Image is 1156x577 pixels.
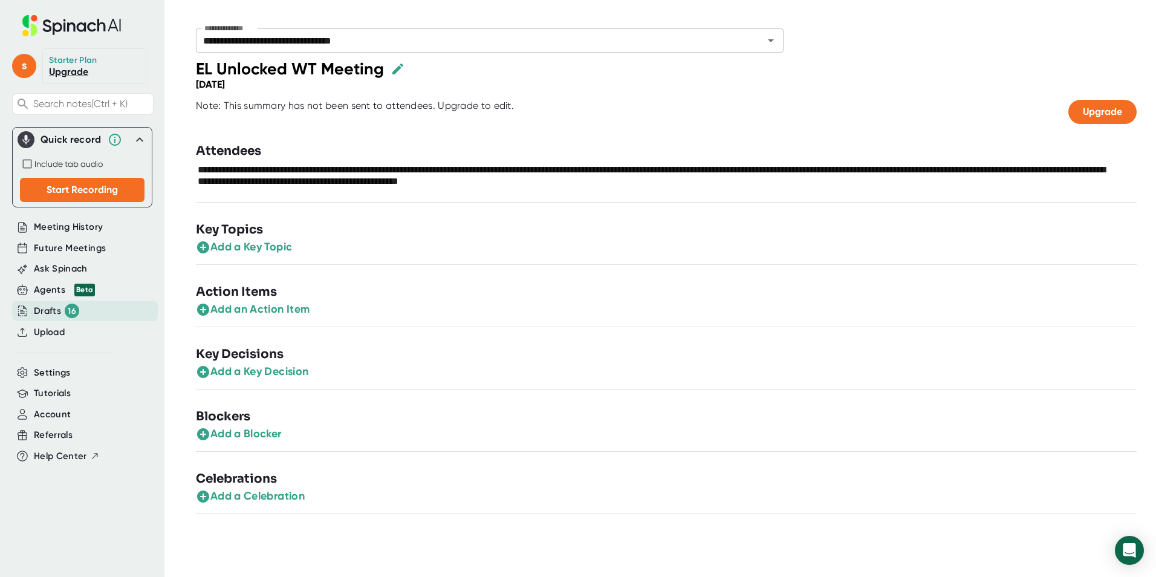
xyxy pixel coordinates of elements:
[1083,106,1122,117] span: Upgrade
[196,301,310,318] button: Add an Action Item
[20,157,144,171] div: Record both your microphone and the audio from your browser tab (e.g., videos, meetings, etc.)
[34,159,103,169] span: Include tab audio
[34,408,71,422] button: Account
[34,428,73,442] button: Referrals
[12,54,36,78] span: s
[196,426,282,442] button: Add a Blocker
[762,32,779,49] button: Open
[74,284,95,296] div: Beta
[65,304,79,318] div: 16
[47,184,118,195] span: Start Recording
[49,55,97,66] div: Starter Plan
[196,79,225,90] div: [DATE]
[196,100,514,124] div: Note: This summary has not been sent to attendees. Upgrade to edit.
[196,345,284,363] h3: Key Decisions
[196,488,305,504] button: Add a Celebration
[34,366,71,380] button: Settings
[196,142,261,160] h3: Attendees
[196,470,277,488] h3: Celebrations
[34,283,95,297] button: Agents Beta
[20,178,144,202] button: Start Recording
[33,98,128,109] span: Search notes (Ctrl + K)
[196,239,292,255] button: Add a Key Topic
[196,363,308,380] button: Add a Key Decision
[34,241,106,255] button: Future Meetings
[1115,536,1144,565] div: Open Intercom Messenger
[34,304,79,318] div: Drafts
[34,386,71,400] button: Tutorials
[34,449,100,463] button: Help Center
[18,128,147,152] div: Quick record
[34,220,103,234] button: Meeting History
[196,408,250,426] h3: Blockers
[1068,100,1137,124] button: Upgrade
[196,221,263,239] h3: Key Topics
[34,325,65,339] button: Upload
[34,283,95,297] div: Agents
[196,283,277,301] h3: Action Items
[41,134,102,146] div: Quick record
[196,59,384,79] div: EL Unlocked WT Meeting
[34,262,88,276] button: Ask Spinach
[49,66,88,77] a: Upgrade
[34,449,87,463] span: Help Center
[34,304,79,318] button: Drafts 16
